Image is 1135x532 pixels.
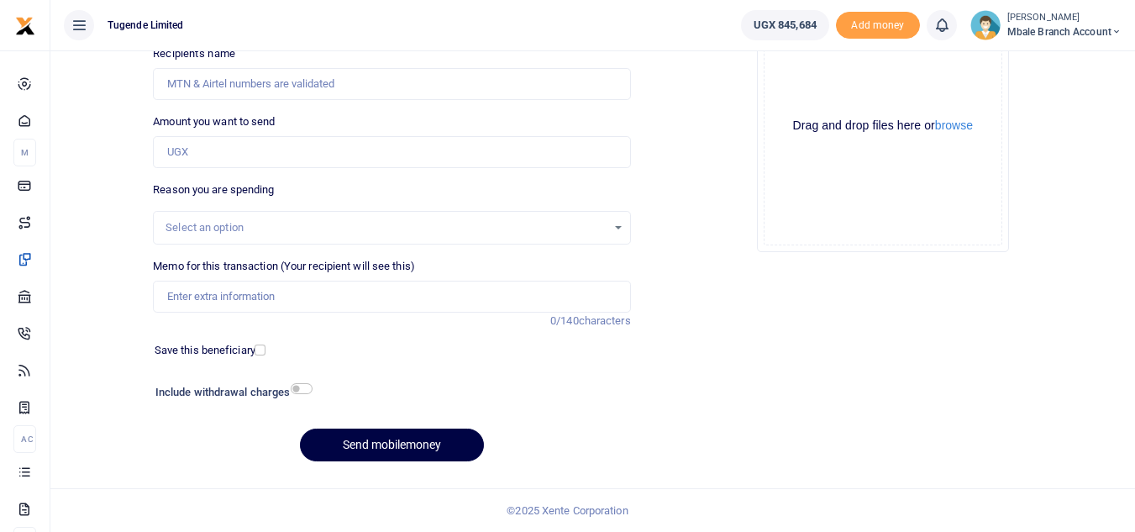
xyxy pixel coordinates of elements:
[754,17,817,34] span: UGX 845,684
[579,314,631,327] span: characters
[550,314,579,327] span: 0/140
[970,10,1001,40] img: profile-user
[970,10,1122,40] a: profile-user [PERSON_NAME] Mbale Branch Account
[153,136,630,168] input: UGX
[741,10,829,40] a: UGX 845,684
[153,113,275,130] label: Amount you want to send
[836,12,920,40] li: Toup your wallet
[101,18,191,33] span: Tugende Limited
[300,429,484,461] button: Send mobilemoney
[153,68,630,100] input: MTN & Airtel numbers are validated
[836,18,920,30] a: Add money
[15,16,35,36] img: logo-small
[153,45,235,62] label: Recipient's name
[153,258,415,275] label: Memo for this transaction (Your recipient will see this)
[1007,11,1122,25] small: [PERSON_NAME]
[13,139,36,166] li: M
[155,342,255,359] label: Save this beneficiary
[734,10,836,40] li: Wallet ballance
[836,12,920,40] span: Add money
[153,281,630,313] input: Enter extra information
[166,219,606,236] div: Select an option
[935,119,973,131] button: browse
[153,182,274,198] label: Reason you are spending
[15,18,35,31] a: logo-small logo-large logo-large
[1007,24,1122,40] span: Mbale Branch Account
[765,118,1001,134] div: Drag and drop files here or
[13,425,36,453] li: Ac
[155,386,305,399] h6: Include withdrawal charges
